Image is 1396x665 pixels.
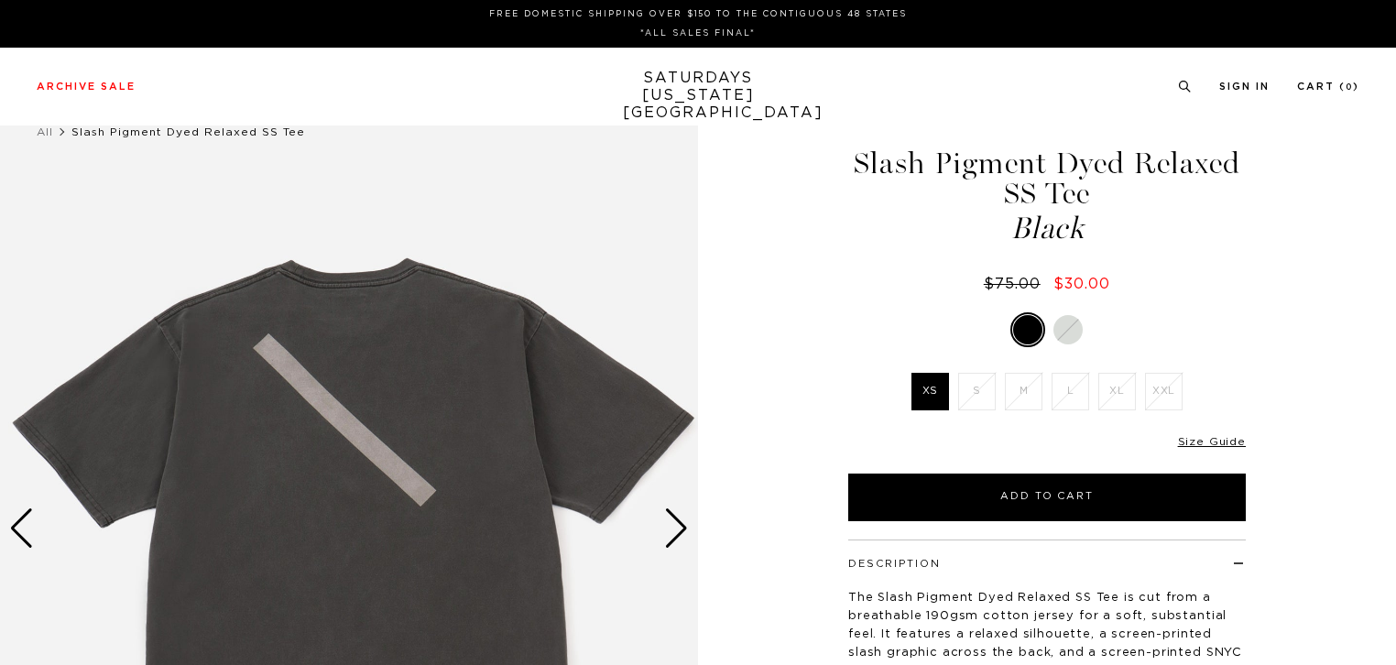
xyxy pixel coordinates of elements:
del: $75.00 [984,277,1048,291]
a: All [37,126,53,137]
label: XS [911,373,949,410]
a: SATURDAYS[US_STATE][GEOGRAPHIC_DATA] [623,70,774,122]
p: FREE DOMESTIC SHIPPING OVER $150 TO THE CONTIGUOUS 48 STATES [44,7,1352,21]
div: Next slide [664,508,689,549]
span: Slash Pigment Dyed Relaxed SS Tee [71,126,305,137]
span: Black [845,213,1249,244]
a: Cart (0) [1297,82,1359,92]
a: Archive Sale [37,82,136,92]
small: 0 [1346,83,1353,92]
button: Add to Cart [848,474,1246,521]
h1: Slash Pigment Dyed Relaxed SS Tee [845,148,1249,244]
a: Size Guide [1178,436,1246,447]
a: Sign In [1219,82,1270,92]
div: Previous slide [9,508,34,549]
span: $30.00 [1053,277,1110,291]
p: *ALL SALES FINAL* [44,27,1352,40]
button: Description [848,559,941,569]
